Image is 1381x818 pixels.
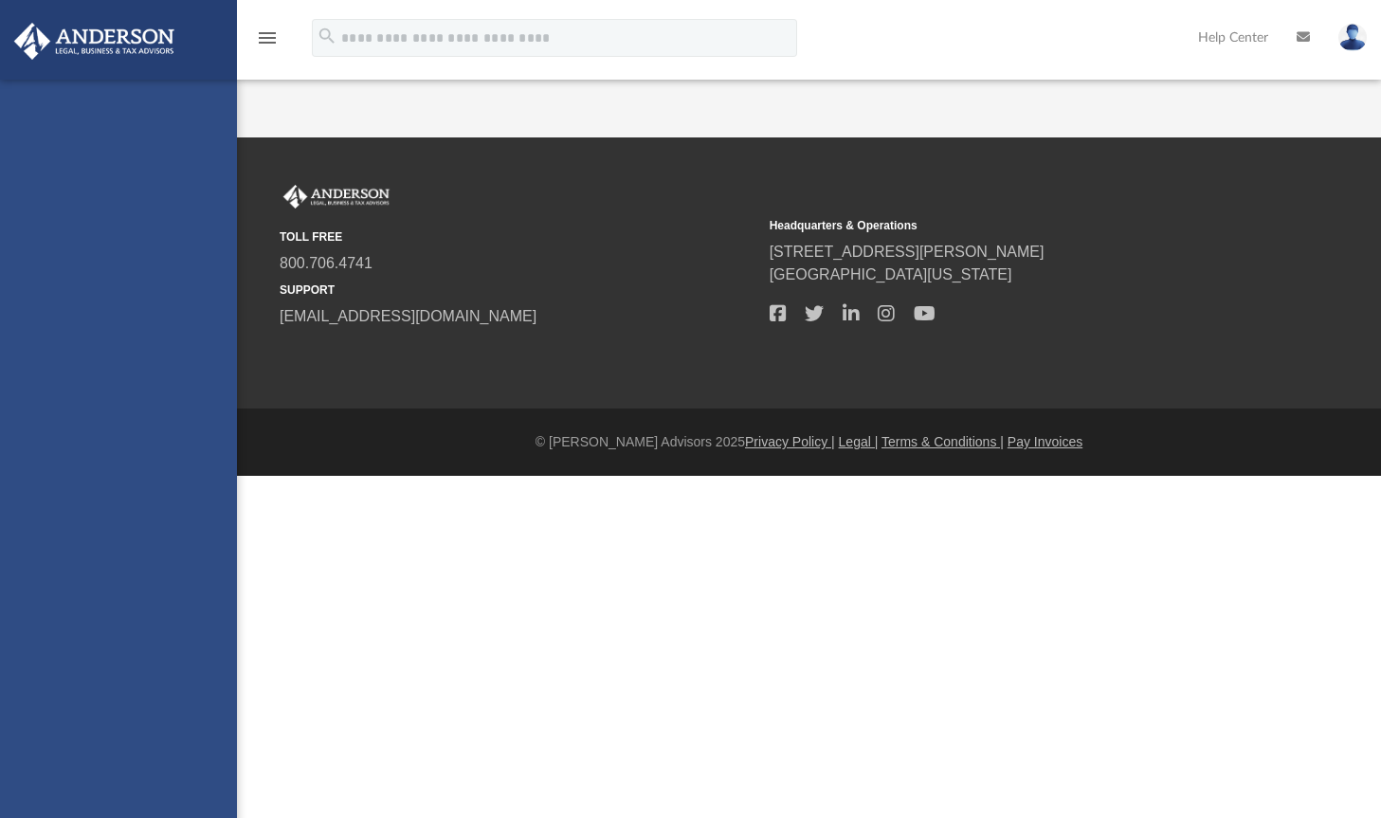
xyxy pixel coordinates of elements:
[881,434,1004,449] a: Terms & Conditions |
[256,27,279,49] i: menu
[280,282,756,299] small: SUPPORT
[9,23,180,60] img: Anderson Advisors Platinum Portal
[770,266,1012,282] a: [GEOGRAPHIC_DATA][US_STATE]
[1338,24,1367,51] img: User Pic
[1008,434,1082,449] a: Pay Invoices
[280,185,393,209] img: Anderson Advisors Platinum Portal
[317,26,337,46] i: search
[280,255,373,271] a: 800.706.4741
[770,217,1246,234] small: Headquarters & Operations
[280,308,536,324] a: [EMAIL_ADDRESS][DOMAIN_NAME]
[770,244,1045,260] a: [STREET_ADDRESS][PERSON_NAME]
[745,434,835,449] a: Privacy Policy |
[256,36,279,49] a: menu
[280,228,756,245] small: TOLL FREE
[839,434,879,449] a: Legal |
[237,432,1381,452] div: © [PERSON_NAME] Advisors 2025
